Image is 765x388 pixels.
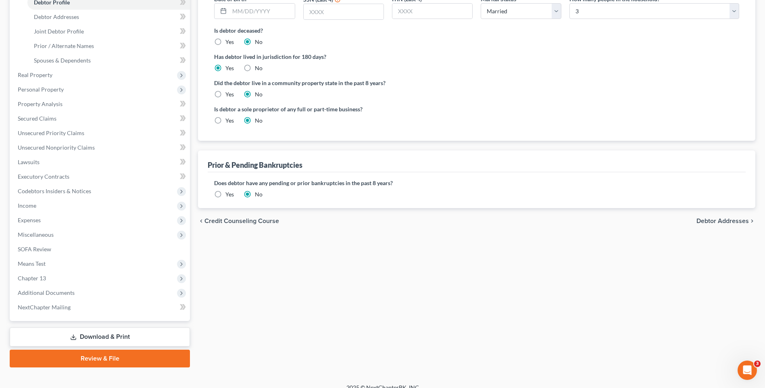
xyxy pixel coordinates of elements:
[18,115,56,122] span: Secured Claims
[225,64,234,72] label: Yes
[10,350,190,367] a: Review & File
[229,4,294,19] input: MM/DD/YYYY
[34,42,94,49] span: Prior / Alternate Names
[18,246,51,252] span: SOFA Review
[696,218,749,224] span: Debtor Addresses
[11,140,190,155] a: Unsecured Nonpriority Claims
[204,218,279,224] span: Credit Counseling Course
[255,90,263,98] label: No
[225,190,234,198] label: Yes
[18,159,40,165] span: Lawsuits
[11,242,190,257] a: SOFA Review
[214,105,473,113] label: Is debtor a sole proprietor of any full or part-time business?
[11,155,190,169] a: Lawsuits
[18,231,54,238] span: Miscellaneous
[18,275,46,282] span: Chapter 13
[255,190,263,198] label: No
[738,361,757,380] iframe: Intercom live chat
[34,13,79,20] span: Debtor Addresses
[10,328,190,346] a: Download & Print
[11,300,190,315] a: NextChapter Mailing
[225,117,234,125] label: Yes
[18,289,75,296] span: Additional Documents
[749,218,755,224] i: chevron_right
[255,117,263,125] label: No
[214,79,739,87] label: Did the debtor live in a community property state in the past 8 years?
[27,53,190,68] a: Spouses & Dependents
[255,64,263,72] label: No
[696,218,755,224] button: Debtor Addresses chevron_right
[392,4,472,19] input: XXXX
[214,52,739,61] label: Has debtor lived in jurisdiction for 180 days?
[214,26,739,35] label: Is debtor deceased?
[18,202,36,209] span: Income
[198,218,204,224] i: chevron_left
[11,126,190,140] a: Unsecured Priority Claims
[11,169,190,184] a: Executory Contracts
[18,188,91,194] span: Codebtors Insiders & Notices
[18,217,41,223] span: Expenses
[18,86,64,93] span: Personal Property
[214,179,739,187] label: Does debtor have any pending or prior bankruptcies in the past 8 years?
[255,38,263,46] label: No
[18,129,84,136] span: Unsecured Priority Claims
[27,10,190,24] a: Debtor Addresses
[198,218,279,224] button: chevron_left Credit Counseling Course
[208,160,302,170] div: Prior & Pending Bankruptcies
[225,38,234,46] label: Yes
[18,173,69,180] span: Executory Contracts
[225,90,234,98] label: Yes
[34,57,91,64] span: Spouses & Dependents
[304,4,384,19] input: XXXX
[34,28,84,35] span: Joint Debtor Profile
[11,97,190,111] a: Property Analysis
[18,260,46,267] span: Means Test
[11,111,190,126] a: Secured Claims
[27,24,190,39] a: Joint Debtor Profile
[18,304,71,311] span: NextChapter Mailing
[27,39,190,53] a: Prior / Alternate Names
[754,361,761,367] span: 3
[18,144,95,151] span: Unsecured Nonpriority Claims
[18,100,63,107] span: Property Analysis
[18,71,52,78] span: Real Property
